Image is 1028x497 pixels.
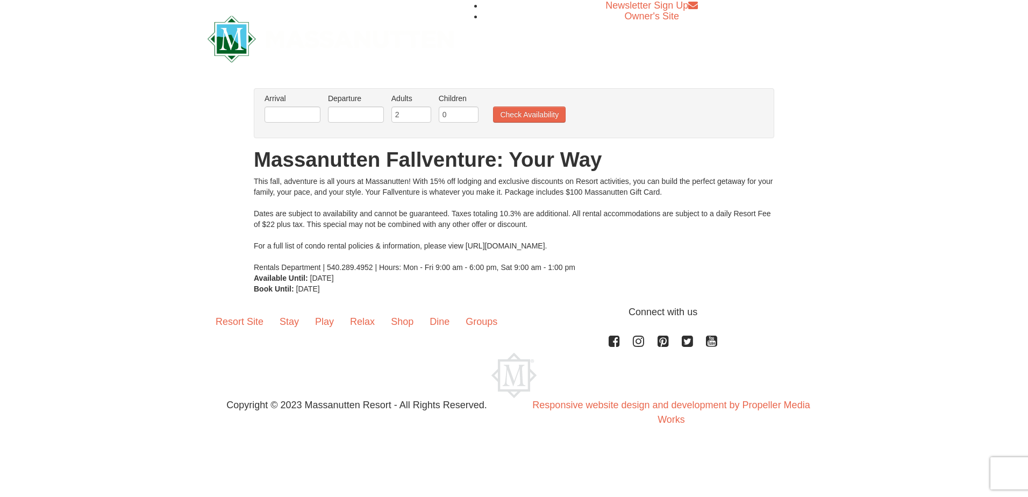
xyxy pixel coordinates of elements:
label: Arrival [265,93,320,104]
a: Responsive website design and development by Propeller Media Works [532,400,810,425]
span: [DATE] [296,285,320,293]
a: Stay [272,305,307,338]
p: Copyright © 2023 Massanutten Resort - All Rights Reserved. [199,398,514,413]
a: Groups [458,305,505,338]
a: Shop [383,305,422,338]
h1: Massanutten Fallventure: Your Way [254,149,774,171]
label: Children [439,93,479,104]
a: Dine [422,305,458,338]
a: Resort Site [208,305,272,338]
label: Adults [391,93,431,104]
button: Check Availability [493,106,566,123]
strong: Book Until: [254,285,294,293]
a: Massanutten Resort [208,25,454,50]
label: Departure [328,93,384,104]
div: This fall, adventure is all yours at Massanutten! With 15% off lodging and exclusive discounts on... [254,176,774,273]
a: Relax [342,305,383,338]
img: Massanutten Resort Logo [208,16,454,62]
strong: Available Until: [254,274,308,282]
a: Play [307,305,342,338]
span: [DATE] [310,274,334,282]
p: Connect with us [208,305,820,319]
a: Owner's Site [625,11,679,22]
img: Massanutten Resort Logo [491,353,537,398]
